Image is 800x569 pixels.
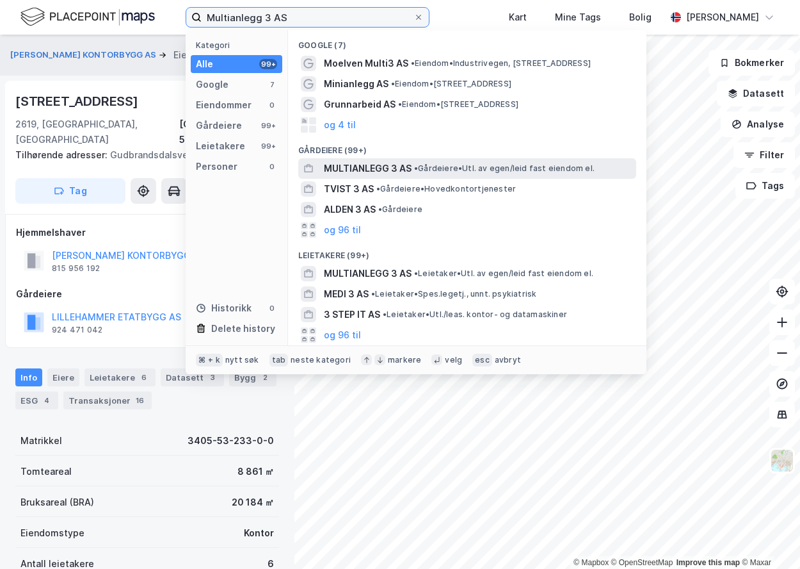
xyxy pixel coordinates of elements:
div: Transaksjoner [63,392,152,409]
div: Gårdeiere (99+) [288,135,646,158]
span: Gårdeiere • Utl. av egen/leid fast eiendom el. [414,163,595,174]
div: [STREET_ADDRESS] [15,91,141,111]
div: 4 [40,394,53,407]
button: og 96 til [324,222,361,238]
div: velg [445,355,462,365]
div: 6 [138,371,150,384]
div: markere [388,355,421,365]
div: Leietakere [196,138,245,154]
div: Eiendomstype [20,525,84,541]
span: Leietaker • Utl./leas. kontor- og datamaskiner [383,309,567,320]
a: Mapbox [573,558,609,567]
div: Delete history [211,321,275,336]
div: Google (7) [288,30,646,53]
input: Søk på adresse, matrikkel, gårdeiere, leietakere eller personer [202,8,413,27]
div: Matrikkel [20,433,62,449]
div: Kategori [196,40,282,50]
div: Eiere [47,368,79,386]
span: Leietaker • Spes.legetj., unnt. psykiatrisk [371,289,536,299]
div: Bolig [629,10,652,25]
button: Datasett [717,81,795,106]
div: 2619, [GEOGRAPHIC_DATA], [GEOGRAPHIC_DATA] [15,117,179,147]
span: Minianlegg AS [324,76,388,92]
div: 3 [206,371,219,384]
span: MULTIANLEGG 3 AS [324,161,412,176]
span: TVIST 3 AS [324,181,374,197]
button: og 4 til [324,117,356,133]
span: ALDEN 3 AS [324,202,376,217]
div: Tomteareal [20,464,72,479]
div: Hjemmelshaver [16,225,278,240]
div: 3405-53-233-0-0 [188,433,274,449]
span: • [411,58,415,68]
div: 7 [267,79,277,90]
div: Personer [196,159,237,174]
div: avbryt [495,355,521,365]
span: • [378,204,382,214]
span: 3 STEP IT AS [324,307,380,322]
button: [PERSON_NAME] KONTORBYGG AS [10,49,159,62]
div: Gårdeiere [16,286,278,302]
span: • [371,289,375,299]
div: Leietakere [84,368,156,386]
div: 20 184 ㎡ [232,495,274,510]
div: Kontor [244,525,274,541]
div: [GEOGRAPHIC_DATA], 53/233 [179,117,279,147]
button: Filter [733,142,795,168]
span: Eiendom • Industrivegen, [STREET_ADDRESS] [411,58,591,69]
span: Grunnarbeid AS [324,97,396,112]
div: [PERSON_NAME] [686,10,759,25]
div: Datasett [161,368,224,386]
span: Leietaker • Utl. av egen/leid fast eiendom el. [414,268,593,279]
div: neste kategori [291,355,351,365]
span: Tilhørende adresser: [15,149,110,160]
div: 16 [133,394,147,407]
span: • [383,309,387,319]
span: Moelven Multi3 AS [324,56,408,71]
div: Historikk [196,301,252,316]
div: ⌘ + k [196,354,223,367]
button: Tags [735,173,795,199]
div: esc [472,354,492,367]
span: • [376,184,380,194]
div: Leietakere (99+) [288,240,646,263]
div: Mine Tags [555,10,601,25]
span: • [391,79,395,88]
div: 8 861 ㎡ [237,464,274,479]
span: Gårdeiere [378,204,422,215]
div: Kart [509,10,527,25]
img: logo.f888ab2527a4732fd821a326f86c7f29.svg [20,6,155,28]
div: tab [269,354,289,367]
div: 2 [259,371,271,384]
iframe: Chat Widget [736,507,800,569]
div: Bruksareal (BRA) [20,495,94,510]
div: 815 956 192 [52,263,100,274]
div: 924 471 042 [52,325,102,335]
div: Gårdeiere [196,118,242,133]
div: Gudbrandsdalsvegen 186 [15,147,269,163]
a: OpenStreetMap [611,558,673,567]
div: 99+ [259,120,277,131]
img: Z [770,449,794,473]
div: Bygg [229,368,276,386]
div: 0 [267,161,277,172]
a: Improve this map [676,558,740,567]
button: Tag [15,178,125,204]
div: 0 [267,303,277,313]
span: • [414,268,418,278]
button: Bokmerker [708,50,795,76]
span: Eiendom • [STREET_ADDRESS] [391,79,511,89]
span: Eiendom • [STREET_ADDRESS] [398,99,518,110]
div: Info [15,368,42,386]
div: Eiendommer [196,97,252,113]
span: MEDI 3 AS [324,286,369,302]
div: 99+ [259,59,277,69]
div: 0 [267,100,277,110]
span: MULTIANLEGG 3 AS [324,266,412,281]
div: Kontrollprogram for chat [736,507,800,569]
div: Alle [196,56,213,72]
span: Gårdeiere • Hovedkontortjenester [376,184,516,194]
div: Google [196,77,228,92]
div: 99+ [259,141,277,151]
div: Eiendom [173,47,212,63]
